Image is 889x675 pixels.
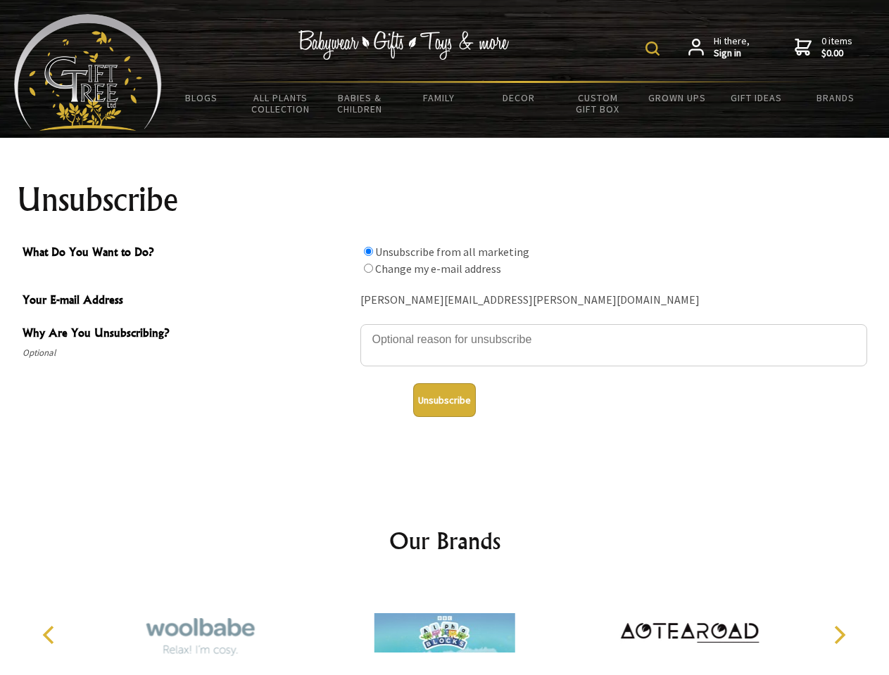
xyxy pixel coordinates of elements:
[14,14,162,131] img: Babyware - Gifts - Toys and more...
[796,83,876,112] a: Brands
[688,35,750,60] a: Hi there,Sign in
[162,83,241,112] a: BLOGS
[824,619,855,650] button: Next
[23,345,353,361] span: Optional
[364,247,373,256] input: What Do You Want to Do?
[821,34,852,60] span: 0 items
[298,30,510,60] img: Babywear - Gifts - Toys & more
[17,183,873,217] h1: Unsubscribe
[400,83,479,112] a: Family
[714,47,750,60] strong: Sign in
[360,324,867,366] textarea: Why Are You Unsubscribing?
[375,262,501,276] label: Change my e-mail address
[795,35,852,60] a: 0 items$0.00
[717,83,796,112] a: Gift Ideas
[241,83,321,124] a: All Plants Collection
[360,290,867,311] div: [PERSON_NAME][EMAIL_ADDRESS][PERSON_NAME][DOMAIN_NAME]
[479,83,558,112] a: Decor
[375,245,529,259] label: Unsubscribe from all marketing
[413,383,476,417] button: Unsubscribe
[28,524,862,558] h2: Our Brands
[23,243,353,264] span: What Do You Want to Do?
[23,291,353,311] span: Your E-mail Address
[320,83,400,124] a: Babies & Children
[23,324,353,345] span: Why Are You Unsubscribing?
[637,83,717,112] a: Grown Ups
[821,47,852,60] strong: $0.00
[364,264,373,273] input: What Do You Want to Do?
[35,619,66,650] button: Previous
[645,41,660,56] img: product search
[558,83,638,124] a: Custom Gift Box
[714,35,750,60] span: Hi there,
